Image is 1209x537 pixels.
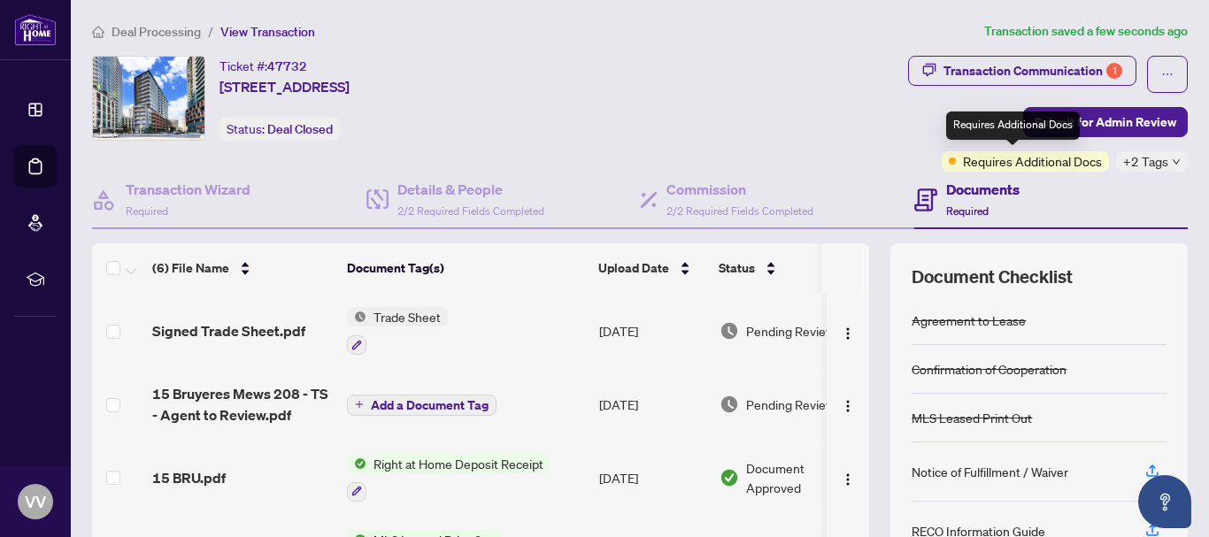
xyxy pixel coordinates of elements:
[746,395,835,414] span: Pending Review
[592,293,712,369] td: [DATE]
[719,258,755,278] span: Status
[720,468,739,487] img: Document Status
[347,395,497,416] button: Add a Document Tag
[946,111,1080,140] div: Requires Additional Docs
[912,359,1067,379] div: Confirmation of Cooperation
[834,464,862,492] button: Logo
[841,472,855,487] img: Logo
[834,317,862,345] button: Logo
[591,243,712,293] th: Upload Date
[746,321,835,341] span: Pending Review
[397,204,544,218] span: 2/2 Required Fields Completed
[347,307,366,326] img: Status Icon
[152,320,305,341] span: Signed Trade Sheet.pdf
[267,121,333,137] span: Deal Closed
[347,454,551,502] button: Status IconRight at Home Deposit Receipt
[219,76,350,97] span: [STREET_ADDRESS]
[1161,68,1174,81] span: ellipsis
[1123,151,1168,172] span: +2 Tags
[347,454,366,473] img: Status Icon
[220,24,315,40] span: View Transaction
[347,307,448,355] button: Status IconTrade Sheet
[834,390,862,418] button: Logo
[152,467,226,488] span: 15 BRU.pdf
[946,179,1020,200] h4: Documents
[963,151,1102,171] span: Requires Additional Docs
[712,243,862,293] th: Status
[912,408,1032,427] div: MLS Leased Print Out
[592,369,712,440] td: [DATE]
[720,395,739,414] img: Document Status
[219,56,307,76] div: Ticket #:
[841,326,855,341] img: Logo
[1138,475,1191,528] button: Open asap
[1172,157,1181,166] span: down
[112,24,201,40] span: Deal Processing
[14,13,57,46] img: logo
[371,399,489,411] span: Add a Document Tag
[355,400,364,409] span: plus
[912,462,1068,481] div: Notice of Fulfillment / Waiver
[666,204,813,218] span: 2/2 Required Fields Completed
[152,258,229,278] span: (6) File Name
[1023,107,1188,137] button: Submit for Admin Review
[841,399,855,413] img: Logo
[912,311,1026,330] div: Agreement to Lease
[340,243,591,293] th: Document Tag(s)
[666,179,813,200] h4: Commission
[126,179,250,200] h4: Transaction Wizard
[598,258,669,278] span: Upload Date
[25,489,46,514] span: VV
[397,179,544,200] h4: Details & People
[267,58,307,74] span: 47732
[152,383,333,426] span: 15 Bruyeres Mews 208 - TS - Agent to Review.pdf
[366,454,551,473] span: Right at Home Deposit Receipt
[984,21,1188,42] article: Transaction saved a few seconds ago
[126,204,168,218] span: Required
[912,265,1073,289] span: Document Checklist
[908,56,1136,86] button: Transaction Communication1
[92,26,104,38] span: home
[93,57,204,140] img: IMG-C12316619_1.jpg
[208,21,213,42] li: /
[746,458,856,497] span: Document Approved
[366,307,448,326] span: Trade Sheet
[946,204,989,218] span: Required
[145,243,340,293] th: (6) File Name
[1106,63,1122,79] div: 1
[347,393,497,416] button: Add a Document Tag
[720,321,739,341] img: Document Status
[943,57,1122,85] div: Transaction Communication
[592,440,712,516] td: [DATE]
[219,117,340,141] div: Status:
[1035,108,1176,136] span: Submit for Admin Review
